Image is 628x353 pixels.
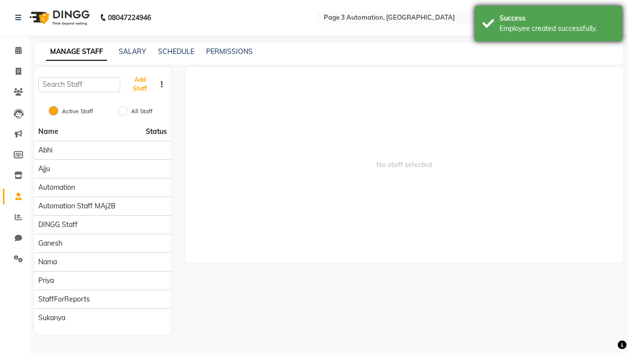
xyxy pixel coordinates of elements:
button: Add Staff [124,72,156,97]
span: Priya [38,276,54,286]
span: Status [146,126,167,137]
span: Nama [38,257,57,267]
a: MANAGE STAFF [46,43,107,61]
input: Search Staff [38,77,120,92]
img: logo [25,4,92,31]
a: SCHEDULE [158,47,194,56]
span: Automation Staff mAj2B [38,201,116,211]
label: All Staff [131,107,153,116]
a: SALARY [119,47,146,56]
span: Sukanya [38,313,65,323]
div: Employee created successfully. [499,24,615,34]
div: Success [499,13,615,24]
span: Automation [38,182,75,193]
label: Active Staff [62,107,93,116]
span: No staff selected [185,67,624,263]
span: Ganesh [38,238,62,249]
span: Name [38,127,58,136]
span: Ajju [38,164,50,174]
a: PERMISSIONS [206,47,253,56]
span: Abhi [38,145,52,155]
span: DINGG Staff [38,220,78,230]
b: 08047224946 [108,4,151,31]
span: StaffForReports [38,294,90,304]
